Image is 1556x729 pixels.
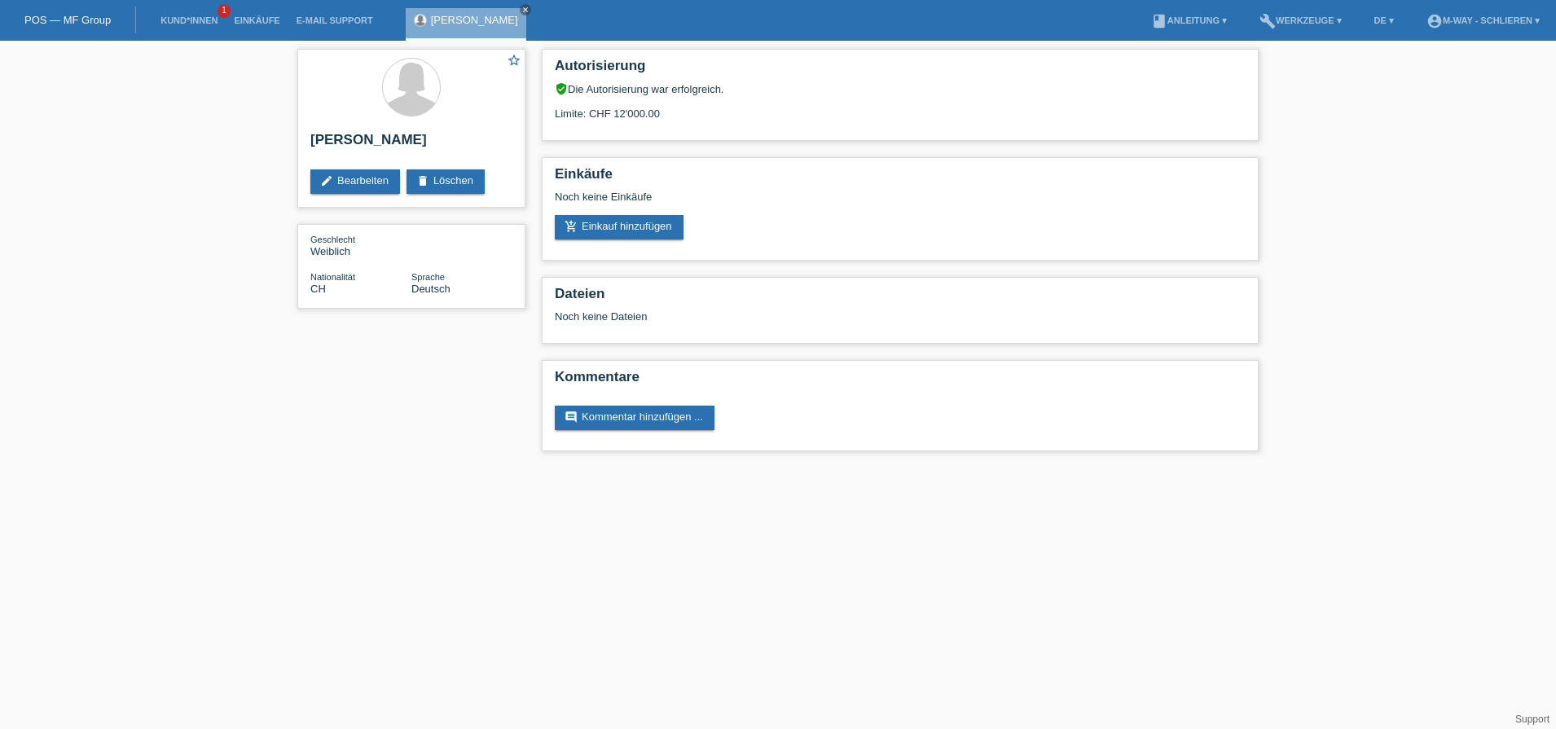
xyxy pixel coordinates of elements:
a: Kund*innen [152,15,226,25]
i: star_border [507,53,521,68]
a: E-Mail Support [288,15,381,25]
a: account_circlem-way - Schlieren ▾ [1418,15,1548,25]
div: Weiblich [310,233,411,257]
a: bookAnleitung ▾ [1143,15,1235,25]
a: deleteLöschen [407,169,485,194]
h2: Kommentare [555,369,1246,393]
h2: Einkäufe [555,166,1246,191]
i: add_shopping_cart [565,220,578,233]
div: Die Autorisierung war erfolgreich. [555,82,1246,95]
span: Sprache [411,272,445,282]
a: add_shopping_cartEinkauf hinzufügen [555,215,683,239]
h2: Dateien [555,286,1246,310]
i: close [521,6,530,14]
div: Noch keine Dateien [555,310,1053,323]
a: editBearbeiten [310,169,400,194]
i: delete [416,174,429,187]
a: DE ▾ [1366,15,1402,25]
a: Support [1515,714,1549,725]
a: commentKommentar hinzufügen ... [555,406,714,430]
a: POS — MF Group [24,14,111,26]
div: Noch keine Einkäufe [555,191,1246,215]
a: star_border [507,53,521,70]
span: Nationalität [310,272,355,282]
span: Geschlecht [310,235,355,244]
i: book [1151,13,1167,29]
i: edit [320,174,333,187]
i: account_circle [1426,13,1443,29]
h2: [PERSON_NAME] [310,132,512,156]
span: Deutsch [411,283,451,295]
span: 1 [218,4,231,18]
h2: Autorisierung [555,58,1246,82]
a: Einkäufe [226,15,288,25]
span: Schweiz [310,283,326,295]
a: [PERSON_NAME] [431,14,518,26]
a: buildWerkzeuge ▾ [1251,15,1350,25]
i: build [1259,13,1276,29]
a: close [520,4,531,15]
i: comment [565,411,578,424]
i: verified_user [555,82,568,95]
div: Limite: CHF 12'000.00 [555,95,1246,120]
